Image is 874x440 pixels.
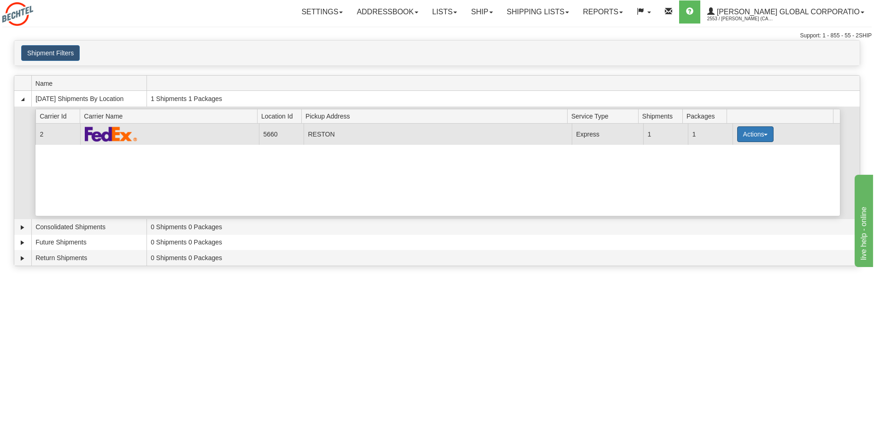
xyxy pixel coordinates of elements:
div: Support: 1 - 855 - 55 - 2SHIP [2,32,872,40]
div: live help - online [7,6,85,17]
button: Actions [737,126,774,142]
a: Settings [294,0,350,24]
span: Shipments [642,109,683,123]
span: Packages [686,109,727,123]
span: Location Id [261,109,302,123]
span: [PERSON_NAME] Global Corporatio [715,8,860,16]
a: Expand [18,254,27,263]
span: Carrier Id [40,109,80,123]
td: 1 [643,124,688,144]
a: [PERSON_NAME] Global Corporatio 2553 / [PERSON_NAME] (Canon) Green [700,0,871,24]
a: Ship [464,0,499,24]
td: 1 [688,124,733,144]
td: RESTON [304,124,572,144]
a: Shipping lists [500,0,576,24]
span: 2553 / [PERSON_NAME] (Canon) Green [707,14,776,24]
a: Expand [18,223,27,232]
td: [DATE] Shipments By Location [31,91,147,107]
td: 0 Shipments 0 Packages [147,235,860,250]
td: Return Shipments [31,250,147,266]
span: Service Type [571,109,638,123]
button: Shipment Filters [21,45,80,61]
td: 0 Shipments 0 Packages [147,219,860,235]
span: Name [35,76,147,90]
span: Carrier Name [84,109,257,123]
a: Lists [425,0,464,24]
td: Express [572,124,643,144]
span: Pickup Address [305,109,567,123]
a: Addressbook [350,0,425,24]
a: Reports [576,0,630,24]
td: 5660 [259,124,304,144]
iframe: chat widget [853,173,873,267]
td: 1 Shipments 1 Packages [147,91,860,107]
td: Future Shipments [31,235,147,250]
img: FedEx Express® [85,126,138,142]
td: 2 [35,124,80,144]
td: Consolidated Shipments [31,219,147,235]
img: logo2553.jpg [2,2,33,26]
td: 0 Shipments 0 Packages [147,250,860,266]
a: Collapse [18,95,27,104]
a: Expand [18,238,27,247]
